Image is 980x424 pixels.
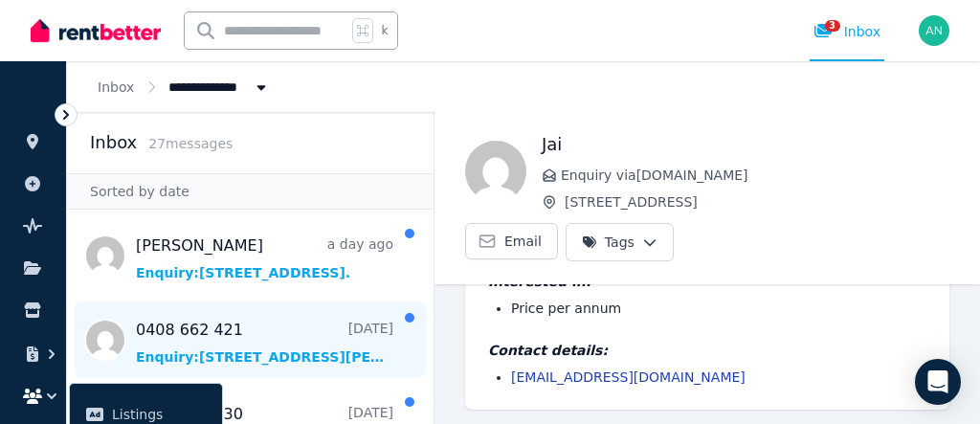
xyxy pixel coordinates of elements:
img: Jai [465,141,526,202]
div: Inbox [813,22,880,41]
a: Email [465,223,558,259]
span: Enquiry via [DOMAIN_NAME] [561,166,949,185]
h2: Inbox [90,129,137,156]
div: Open Intercom Messenger [915,359,961,405]
div: Sorted by date [67,173,434,210]
span: [STREET_ADDRESS] [565,192,949,212]
h1: Jai [542,131,949,158]
img: RentBetter [31,16,161,45]
span: 3 [825,20,840,32]
a: [EMAIL_ADDRESS][DOMAIN_NAME] [511,369,746,385]
a: Inbox [98,79,134,95]
span: k [381,23,388,38]
span: Tags [582,233,635,252]
h4: Contact details: [488,341,926,360]
span: 27 message s [148,136,233,151]
nav: Breadcrumb [67,61,301,112]
a: 0408 662 421[DATE]Enquiry:[STREET_ADDRESS][PERSON_NAME]. [136,319,393,367]
li: Price per annum [511,299,926,318]
img: ant.clay99@gmail.com [919,15,949,46]
span: Email [504,232,542,251]
button: Tags [566,223,674,261]
a: [PERSON_NAME]a day agoEnquiry:[STREET_ADDRESS]. [136,234,393,282]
